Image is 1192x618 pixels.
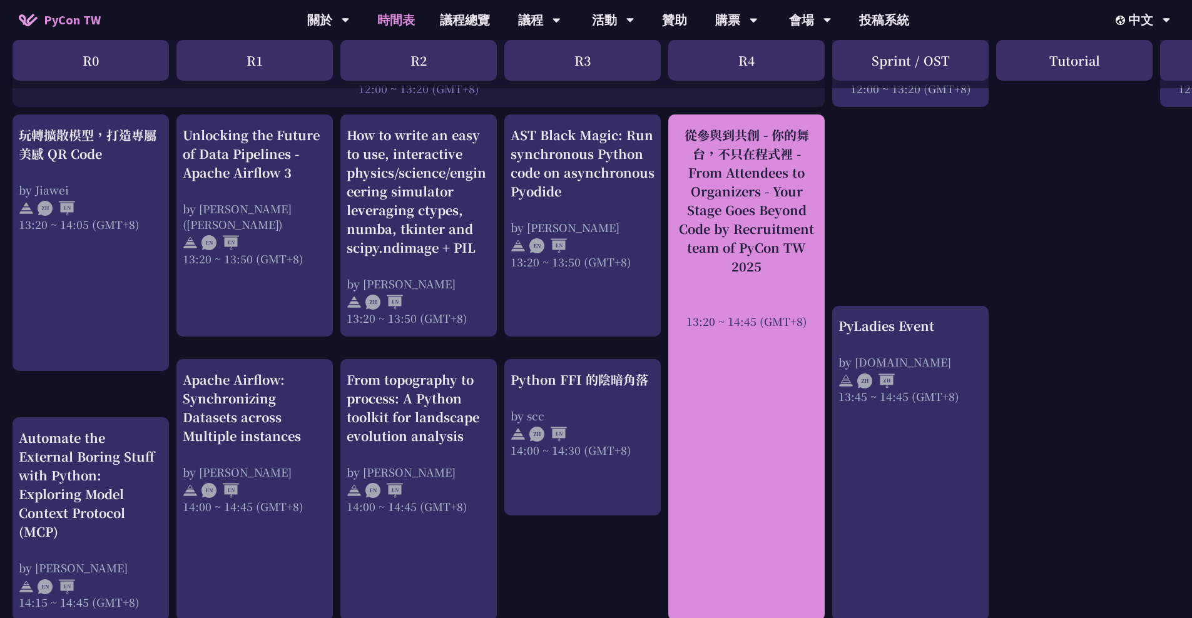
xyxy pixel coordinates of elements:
[183,370,327,445] div: Apache Airflow: Synchronizing Datasets across Multiple instances
[347,464,491,480] div: by [PERSON_NAME]
[201,235,239,250] img: ENEN.5a408d1.svg
[19,560,163,575] div: by [PERSON_NAME]
[838,388,982,404] div: 13:45 ~ 14:45 (GMT+8)
[44,11,101,29] span: PyCon TW
[201,483,239,498] img: ENEN.5a408d1.svg
[347,295,362,310] img: svg+xml;base64,PHN2ZyB4bWxucz0iaHR0cDovL3d3dy53My5vcmcvMjAwMC9zdmciIHdpZHRoPSIyNCIgaGVpZ2h0PSIyNC...
[19,126,163,163] div: 玩轉擴散模型，打造專屬美感 QR Code
[347,370,491,445] div: From topography to process: A Python toolkit for landscape evolution analysis
[19,126,163,232] a: 玩轉擴散模型，打造專屬美感 QR Code by Jiawei 13:20 ~ 14:05 (GMT+8)
[183,499,327,514] div: 14:00 ~ 14:45 (GMT+8)
[511,408,655,423] div: by scc
[511,238,526,253] img: svg+xml;base64,PHN2ZyB4bWxucz0iaHR0cDovL3d3dy53My5vcmcvMjAwMC9zdmciIHdpZHRoPSIyNCIgaGVpZ2h0PSIyNC...
[183,201,327,232] div: by [PERSON_NAME] ([PERSON_NAME])
[838,317,982,335] div: PyLadies Event
[19,594,163,610] div: 14:15 ~ 14:45 (GMT+8)
[511,220,655,235] div: by [PERSON_NAME]
[38,201,75,216] img: ZHEN.371966e.svg
[668,40,825,81] div: R4
[19,216,163,232] div: 13:20 ~ 14:05 (GMT+8)
[838,373,853,388] img: svg+xml;base64,PHN2ZyB4bWxucz0iaHR0cDovL3d3dy53My5vcmcvMjAwMC9zdmciIHdpZHRoPSIyNCIgaGVpZ2h0PSIyNC...
[347,370,491,514] a: From topography to process: A Python toolkit for landscape evolution analysis by [PERSON_NAME] 14...
[347,126,491,326] a: How to write an easy to use, interactive physics/science/engineering simulator leveraging ctypes,...
[511,126,655,270] a: AST Black Magic: Run synchronous Python code on asynchronous Pyodide by [PERSON_NAME] 13:20 ~ 13:...
[183,483,198,498] img: svg+xml;base64,PHN2ZyB4bWxucz0iaHR0cDovL3d3dy53My5vcmcvMjAwMC9zdmciIHdpZHRoPSIyNCIgaGVpZ2h0PSIyNC...
[176,40,333,81] div: R1
[511,126,655,201] div: AST Black Magic: Run synchronous Python code on asynchronous Pyodide
[340,40,497,81] div: R2
[1116,16,1128,25] img: Locale Icon
[13,40,169,81] div: R0
[183,126,327,182] div: Unlocking the Future of Data Pipelines - Apache Airflow 3
[183,370,327,514] a: Apache Airflow: Synchronizing Datasets across Multiple instances by [PERSON_NAME] 14:00 ~ 14:45 (...
[19,14,38,26] img: Home icon of PyCon TW 2025
[832,40,989,81] div: Sprint / OST
[529,427,567,442] img: ZHEN.371966e.svg
[19,201,34,216] img: svg+xml;base64,PHN2ZyB4bWxucz0iaHR0cDovL3d3dy53My5vcmcvMjAwMC9zdmciIHdpZHRoPSIyNCIgaGVpZ2h0PSIyNC...
[347,483,362,498] img: svg+xml;base64,PHN2ZyB4bWxucz0iaHR0cDovL3d3dy53My5vcmcvMjAwMC9zdmciIHdpZHRoPSIyNCIgaGVpZ2h0PSIyNC...
[838,81,982,96] div: 12:00 ~ 13:20 (GMT+8)
[347,310,491,326] div: 13:20 ~ 13:50 (GMT+8)
[19,182,163,198] div: by Jiawei
[504,40,661,81] div: R3
[365,483,403,498] img: ENEN.5a408d1.svg
[511,442,655,458] div: 14:00 ~ 14:30 (GMT+8)
[511,427,526,442] img: svg+xml;base64,PHN2ZyB4bWxucz0iaHR0cDovL3d3dy53My5vcmcvMjAwMC9zdmciIHdpZHRoPSIyNCIgaGVpZ2h0PSIyNC...
[838,317,982,404] a: PyLadies Event by [DOMAIN_NAME] 13:45 ~ 14:45 (GMT+8)
[6,4,113,36] a: PyCon TW
[996,40,1153,81] div: Tutorial
[19,81,818,96] div: 12:00 ~ 13:20 (GMT+8)
[838,354,982,370] div: by [DOMAIN_NAME]
[347,276,491,291] div: by [PERSON_NAME]
[511,370,655,389] div: Python FFI 的陰暗角落
[529,238,567,253] img: ENEN.5a408d1.svg
[347,126,491,257] div: How to write an easy to use, interactive physics/science/engineering simulator leveraging ctypes,...
[183,126,327,266] a: Unlocking the Future of Data Pipelines - Apache Airflow 3 by [PERSON_NAME] ([PERSON_NAME]) 13:20 ...
[19,579,34,594] img: svg+xml;base64,PHN2ZyB4bWxucz0iaHR0cDovL3d3dy53My5vcmcvMjAwMC9zdmciIHdpZHRoPSIyNCIgaGVpZ2h0PSIyNC...
[183,251,327,266] div: 13:20 ~ 13:50 (GMT+8)
[38,579,75,594] img: ENEN.5a408d1.svg
[511,370,655,458] a: Python FFI 的陰暗角落 by scc 14:00 ~ 14:30 (GMT+8)
[511,254,655,270] div: 13:20 ~ 13:50 (GMT+8)
[675,313,818,329] div: 13:20 ~ 14:45 (GMT+8)
[183,464,327,480] div: by [PERSON_NAME]
[857,373,895,388] img: ZHZH.38617ef.svg
[365,295,403,310] img: ZHEN.371966e.svg
[19,428,163,610] a: Automate the External Boring Stuff with Python: Exploring Model Context Protocol (MCP) by [PERSON...
[183,235,198,250] img: svg+xml;base64,PHN2ZyB4bWxucz0iaHR0cDovL3d3dy53My5vcmcvMjAwMC9zdmciIHdpZHRoPSIyNCIgaGVpZ2h0PSIyNC...
[675,126,818,276] div: 從參與到共創 - 你的舞台，不只在程式裡 - From Attendees to Organizers - Your Stage Goes Beyond Code by Recruitment ...
[19,428,163,541] div: Automate the External Boring Stuff with Python: Exploring Model Context Protocol (MCP)
[347,499,491,514] div: 14:00 ~ 14:45 (GMT+8)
